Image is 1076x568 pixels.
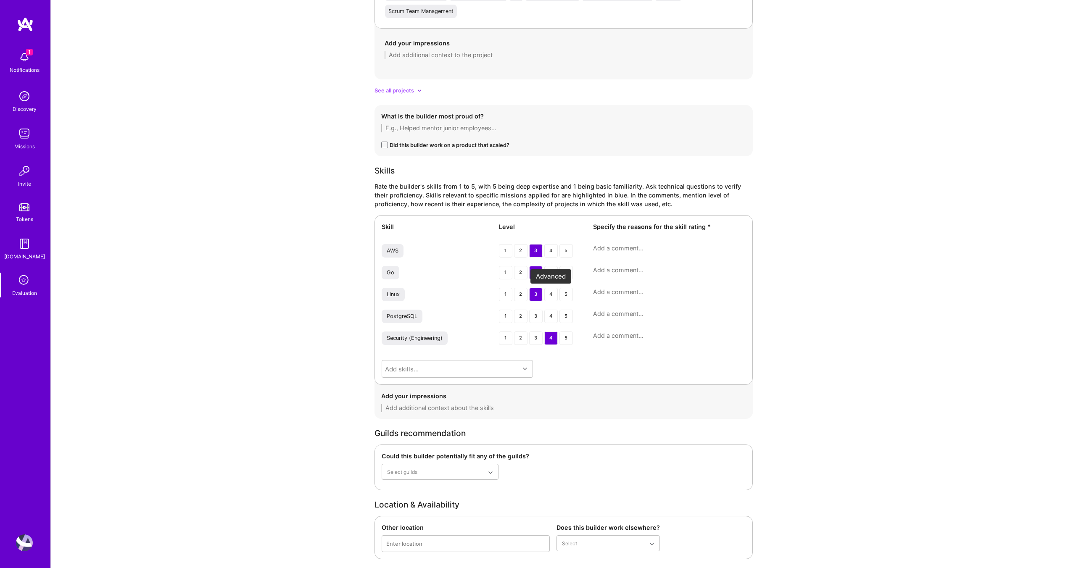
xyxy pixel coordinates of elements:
div: 5 [559,310,573,323]
img: teamwork [16,125,33,142]
img: User Avatar [16,534,33,551]
div: Does this builder work elsewhere? [556,523,660,532]
div: AWS [387,247,398,254]
i: icon ArrowDownSecondarySmall [417,88,422,92]
div: Add your impressions [385,39,743,47]
div: 4 [544,244,558,258]
i: icon Chevron [523,367,527,371]
div: 2 [514,331,527,345]
div: Location & Availability [374,500,753,509]
div: 5 [559,331,573,345]
div: 3 [529,266,543,279]
div: Specify the reasons for the skill rating * [593,222,746,231]
div: Did this builder work on a product that scaled? [390,141,509,150]
img: logo [17,17,34,32]
div: Add your impressions [381,392,746,400]
span: See all projects [374,86,414,95]
div: Select [562,539,577,548]
div: 3 [529,310,543,323]
img: guide book [16,235,33,252]
img: discovery [16,88,33,105]
div: 4 [544,288,558,301]
div: What is the builder most proud of? [381,112,746,121]
i: icon Chevron [650,542,654,546]
div: Missions [14,142,35,151]
div: 4 [544,266,558,279]
div: 2 [514,244,527,258]
a: User Avatar [14,534,35,551]
div: 3 [529,288,543,301]
div: Could this builder potentially fit any of the guilds? [382,452,498,460]
i: icon SelectionTeam [16,273,32,289]
div: Other location [382,523,550,532]
div: See all projects [374,86,753,95]
div: Linux [387,291,400,298]
div: Security (Engineering) [387,335,443,342]
div: Level [499,222,583,231]
div: Go [387,269,394,276]
div: Rate the builder's skills from 1 to 5, with 5 being deep expertise and 1 being basic familiarity.... [374,182,753,208]
div: 1 [499,331,512,345]
img: Invite [16,163,33,179]
div: [DOMAIN_NAME] [4,252,45,261]
img: bell [16,49,33,66]
div: 3 [529,244,543,258]
div: Discovery [13,105,37,113]
div: 2 [514,288,527,301]
div: 4 [544,331,558,345]
div: 5 [559,288,573,301]
div: 1 [499,288,512,301]
div: Skill [382,222,489,231]
div: Notifications [10,66,40,74]
div: Skills [374,166,753,175]
div: Evaluation [12,289,37,297]
div: 3 [529,331,543,345]
div: PostgreSQL [387,313,417,320]
div: Enter location [386,539,422,548]
div: 1 [499,310,512,323]
div: 1 [499,244,512,258]
div: 4 [544,310,558,323]
img: tokens [19,203,29,211]
div: Scrum Team Management [388,8,454,15]
div: 5 [559,244,573,258]
span: 1 [26,49,33,55]
div: 5 [559,266,573,279]
div: 2 [514,266,527,279]
div: Tokens [16,215,33,224]
div: Select guilds [387,468,417,476]
div: 1 [499,266,512,279]
div: 2 [514,310,527,323]
div: Add skills... [385,364,419,373]
div: Guilds recommendation [374,429,753,438]
i: icon Chevron [488,471,493,475]
div: Invite [18,179,31,188]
